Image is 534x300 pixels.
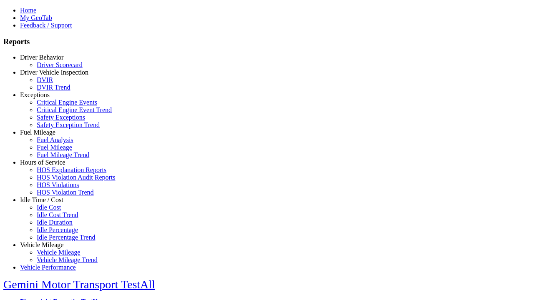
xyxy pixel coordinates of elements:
[20,22,72,29] a: Feedback / Support
[37,211,78,218] a: Idle Cost Trend
[20,196,63,203] a: Idle Time / Cost
[20,129,55,136] a: Fuel Mileage
[37,99,97,106] a: Critical Engine Events
[37,106,112,113] a: Critical Engine Event Trend
[20,264,76,271] a: Vehicle Performance
[37,61,83,68] a: Driver Scorecard
[37,204,61,211] a: Idle Cost
[37,219,73,226] a: Idle Duration
[20,241,63,248] a: Vehicle Mileage
[37,226,78,233] a: Idle Percentage
[20,91,50,98] a: Exceptions
[37,84,70,91] a: DVIR Trend
[3,278,155,291] a: Gemini Motor Transport TestAll
[20,14,52,21] a: My GeoTab
[37,166,106,173] a: HOS Explanation Reports
[20,69,88,76] a: Driver Vehicle Inspection
[37,189,94,196] a: HOS Violation Trend
[37,151,89,158] a: Fuel Mileage Trend
[37,121,100,128] a: Safety Exception Trend
[37,144,72,151] a: Fuel Mileage
[37,181,79,188] a: HOS Violations
[20,159,65,166] a: Hours of Service
[37,234,95,241] a: Idle Percentage Trend
[37,76,53,83] a: DVIR
[20,54,63,61] a: Driver Behavior
[3,37,531,46] h3: Reports
[37,174,116,181] a: HOS Violation Audit Reports
[37,256,98,263] a: Vehicle Mileage Trend
[37,114,85,121] a: Safety Exceptions
[37,249,80,256] a: Vehicle Mileage
[20,7,36,14] a: Home
[37,136,73,143] a: Fuel Analysis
